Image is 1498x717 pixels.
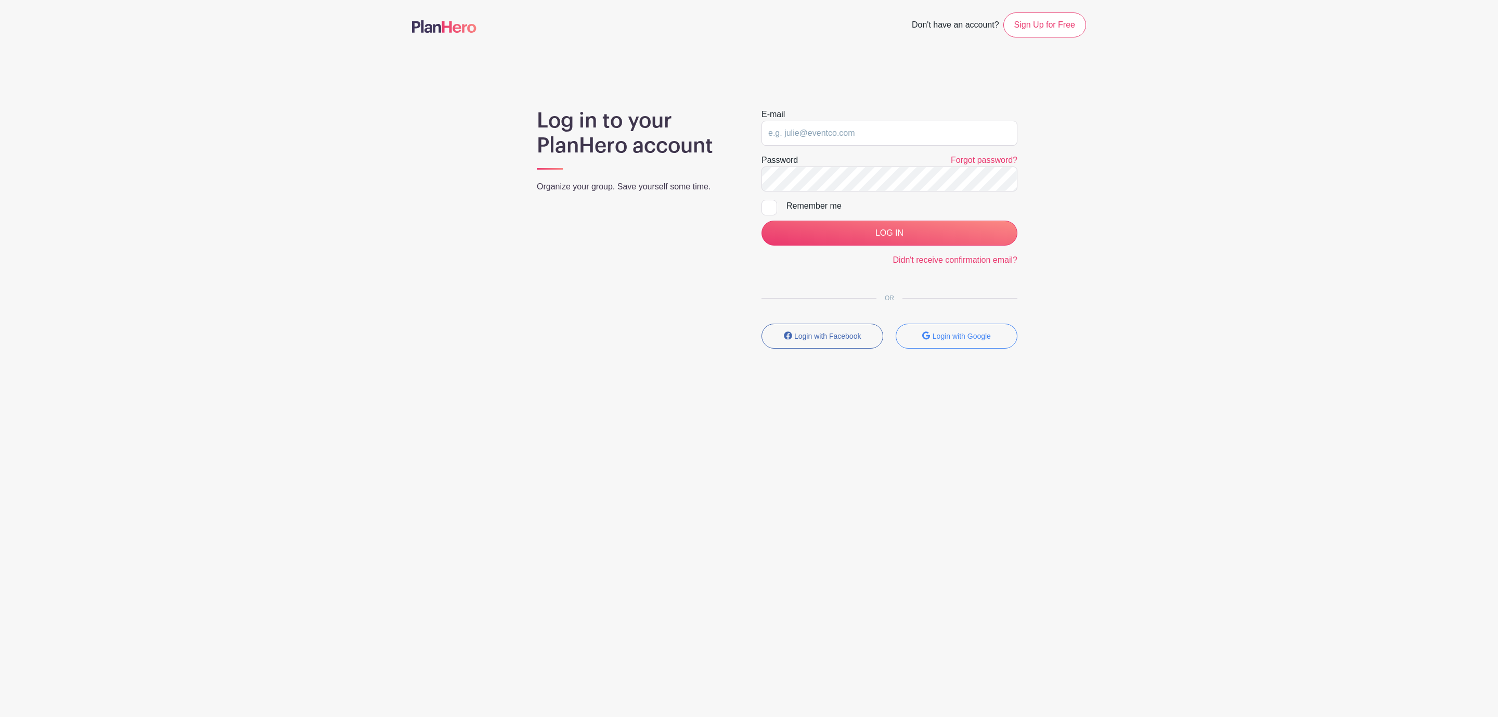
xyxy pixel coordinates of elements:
span: Don't have an account? [912,15,999,37]
label: Password [761,154,798,167]
h1: Log in to your PlanHero account [537,108,737,158]
small: Login with Facebook [794,332,861,340]
a: Forgot password? [951,156,1017,164]
small: Login with Google [933,332,991,340]
a: Didn't receive confirmation email? [893,255,1017,264]
img: logo-507f7623f17ff9eddc593b1ce0a138ce2505c220e1c5a4e2b4648c50719b7d32.svg [412,20,476,33]
input: e.g. julie@eventco.com [761,121,1017,146]
div: Remember me [786,200,1017,212]
button: Login with Facebook [761,324,883,349]
p: Organize your group. Save yourself some time. [537,181,737,193]
input: LOG IN [761,221,1017,246]
a: Sign Up for Free [1003,12,1086,37]
span: OR [876,295,902,302]
button: Login with Google [896,324,1017,349]
label: E-mail [761,108,785,121]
